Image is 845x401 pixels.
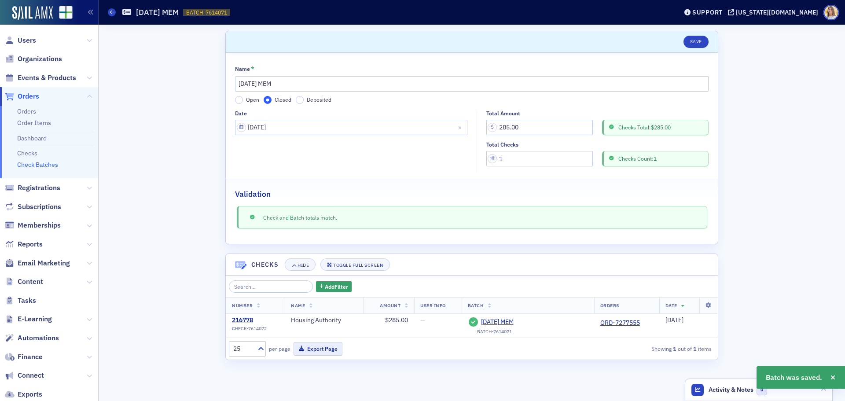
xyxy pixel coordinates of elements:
[5,277,43,287] a: Content
[17,161,58,169] a: Check Batches
[232,326,267,331] span: CHECK-7614072
[18,221,61,230] span: Memberships
[229,280,313,293] input: Search…
[5,333,59,343] a: Automations
[468,302,484,309] span: Batch
[275,96,291,103] span: Closed
[481,318,561,326] a: [DATE] MEM
[235,96,243,104] input: Open
[18,314,52,324] span: E-Learning
[264,96,272,104] input: Closed
[17,119,51,127] a: Order Items
[12,6,53,20] img: SailAMX
[5,202,61,212] a: Subscriptions
[709,385,753,394] span: Activity & Notes
[235,120,467,135] input: MM/DD/YYYY
[18,54,62,64] span: Organizations
[18,73,76,83] span: Events & Products
[5,221,61,230] a: Memberships
[477,329,512,335] div: BATCH-7614071
[235,110,247,117] div: Date
[18,333,59,343] span: Automations
[232,302,253,309] span: Number
[5,258,70,268] a: Email Marketing
[5,314,52,324] a: E-Learning
[692,8,723,16] div: Support
[736,8,818,16] div: [US_STATE][DOMAIN_NAME]
[18,202,61,212] span: Subscriptions
[823,5,839,20] span: Profile
[420,302,446,309] span: User Info
[251,260,279,269] h4: Checks
[316,281,352,292] button: AddFilter
[320,258,390,271] button: Toggle Full Screen
[18,92,39,101] span: Orders
[18,371,44,380] span: Connect
[291,316,357,324] div: Housing Authority
[18,390,42,399] span: Exports
[17,149,37,157] a: Checks
[307,96,331,103] span: Deposited
[456,120,467,135] button: Close
[665,316,683,324] span: [DATE]
[18,239,43,249] span: Reports
[5,296,36,305] a: Tasks
[294,342,342,356] button: Export Page
[486,110,520,117] div: Total Amount
[59,6,73,19] img: SailAMX
[18,352,43,362] span: Finance
[186,9,227,16] span: BATCH-7614071
[757,384,768,395] span: 0
[17,107,36,115] a: Orders
[692,345,698,353] strong: 1
[296,96,304,104] input: Deposited
[136,7,179,18] h1: [DATE] MEM
[651,124,671,131] span: $285.00
[420,316,425,324] span: —
[5,390,42,399] a: Exports
[5,54,62,64] a: Organizations
[5,371,44,380] a: Connect
[269,345,290,353] label: per page
[5,183,60,193] a: Registrations
[557,345,712,353] div: Showing out of items
[298,263,309,268] div: Hide
[246,96,259,103] span: Open
[616,155,657,162] span: Checks Count: 1
[18,36,36,45] span: Users
[17,134,47,142] a: Dashboard
[728,9,821,15] button: [US_STATE][DOMAIN_NAME]
[257,213,337,221] span: Check and Batch totals match.
[233,344,253,353] div: 25
[18,258,70,268] span: Email Marketing
[486,120,593,135] input: 0.00
[18,183,60,193] span: Registrations
[385,316,408,324] span: $285.00
[291,302,305,309] span: Name
[5,73,76,83] a: Events & Products
[5,239,43,249] a: Reports
[251,65,254,73] abbr: This field is required
[333,263,383,268] div: Toggle Full Screen
[486,141,518,148] div: Total Checks
[5,352,43,362] a: Finance
[5,92,39,101] a: Orders
[18,277,43,287] span: Content
[235,188,271,200] h2: Validation
[683,36,709,48] button: Save
[616,123,671,131] span: Checks Total:
[18,296,36,305] span: Tasks
[380,302,400,309] span: Amount
[232,316,267,324] a: 216778
[5,36,36,45] a: Users
[285,258,316,271] button: Hide
[665,302,677,309] span: Date
[53,6,73,21] a: View Homepage
[672,345,678,353] strong: 1
[325,283,348,291] span: Add Filter
[600,302,619,309] span: Orders
[600,319,640,327] a: ORD-7277555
